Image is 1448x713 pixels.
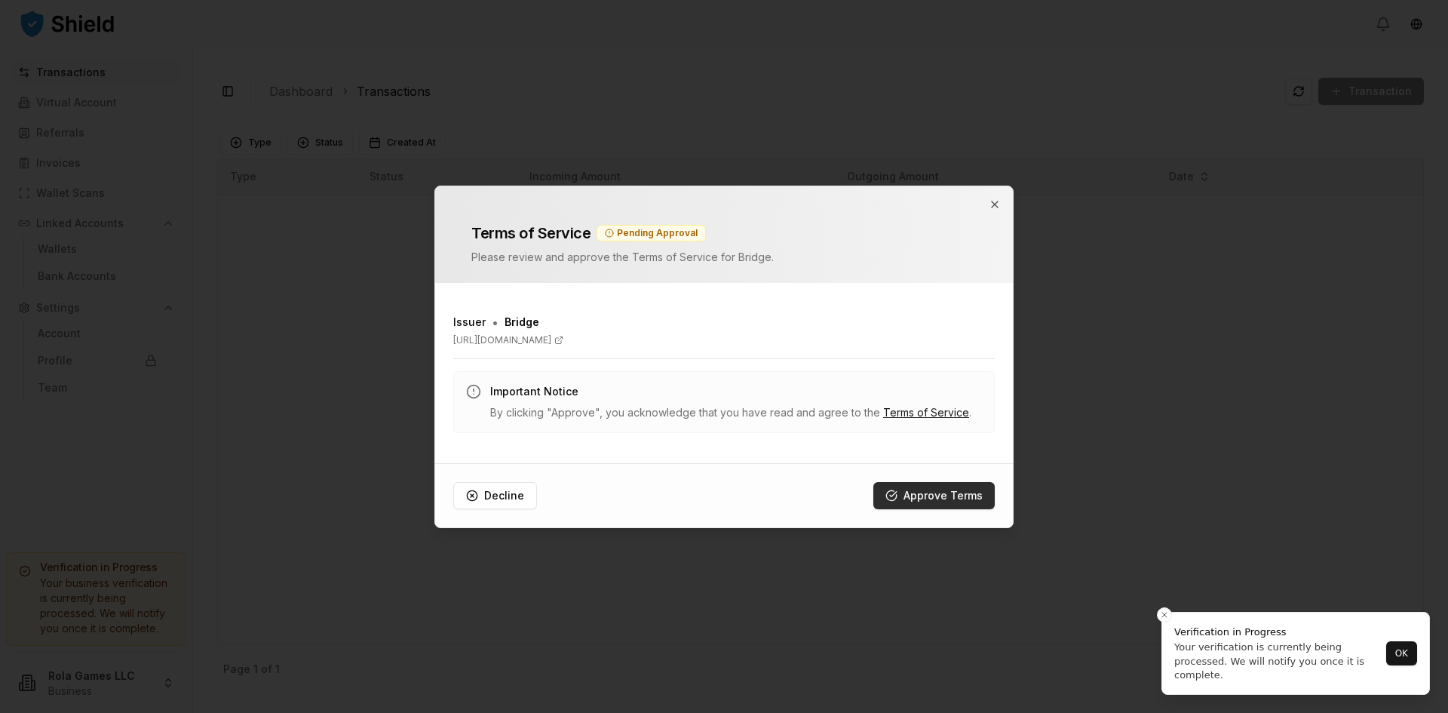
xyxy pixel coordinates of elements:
[453,334,995,346] a: [URL][DOMAIN_NAME]
[883,406,969,419] a: Terms of Service
[453,482,537,509] button: Decline
[453,315,486,330] h3: Issuer
[490,405,971,420] p: By clicking "Approve", you acknowledge that you have read and agree to the .
[471,223,591,244] h2: Terms of Service
[505,315,539,330] span: Bridge
[490,384,971,399] h3: Important Notice
[597,225,706,241] div: Pending Approval
[471,250,977,265] p: Please review and approve the Terms of Service for Bridge .
[873,482,995,509] button: Approve Terms
[492,313,499,331] span: •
